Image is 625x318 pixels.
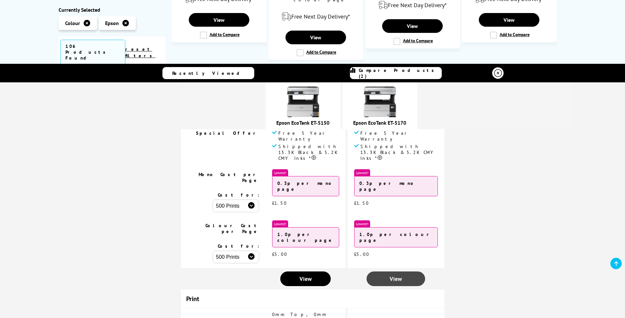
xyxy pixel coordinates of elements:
[285,31,346,44] a: View
[360,144,438,161] span: Shipped with 13.3K Black & 5.2K CMY Inks*
[276,119,329,126] a: Epson EcoTank ET-5150
[172,70,246,76] span: Recently Viewed
[199,172,259,183] span: Mono Cost per Page
[364,86,396,118] img: Epson-ET-5170-Front-Facing-Small.jpg
[218,192,259,198] span: Cost for:
[359,180,416,192] strong: 0.3p per mono page
[218,243,259,249] span: Cost for:
[360,130,438,142] span: Free 5 Year Warranty
[196,130,259,136] span: Special Offer
[354,251,369,257] span: £5.00
[272,7,360,26] div: modal_delivery
[359,67,441,79] span: Compare Products (2)
[125,46,156,59] a: reset filters
[278,130,339,142] span: Free 5 Year Warranty
[359,231,433,243] strong: 1.0p per colour page
[59,7,165,13] div: Currently Selected
[299,275,312,283] span: View
[297,49,336,56] label: Add to Compare
[60,40,125,64] span: 106 Products Found
[350,67,442,79] a: Compare Products (2)
[287,86,319,118] img: Epson-ET-5150-Front-Main-Small.jpg
[272,200,287,206] span: £1.50
[354,220,370,227] span: Lowest!
[277,231,334,243] strong: 1.0p per colour page
[382,19,443,33] a: View
[105,20,119,26] span: Epson
[277,180,334,192] strong: 0.3p per mono page
[490,32,530,39] label: Add to Compare
[479,13,539,27] a: View
[272,169,288,176] span: Lowest!
[200,32,240,39] label: Add to Compare
[65,20,80,26] span: Colour
[205,223,259,234] span: Colour Cost per Page
[393,38,433,45] label: Add to Compare
[272,251,287,257] span: £5.00
[280,271,331,286] a: View
[390,275,402,283] span: View
[186,295,199,303] span: Print
[162,67,254,79] a: Recently Viewed
[354,200,369,206] span: £1.50
[353,119,406,126] a: Epson EcoTank ET-5170
[367,271,425,286] a: View
[278,144,339,161] span: Shipped with 13.3K Black & 5.2K CMY Inks*
[354,169,370,176] span: Lowest!
[272,220,288,227] span: Lowest!
[189,13,249,27] a: View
